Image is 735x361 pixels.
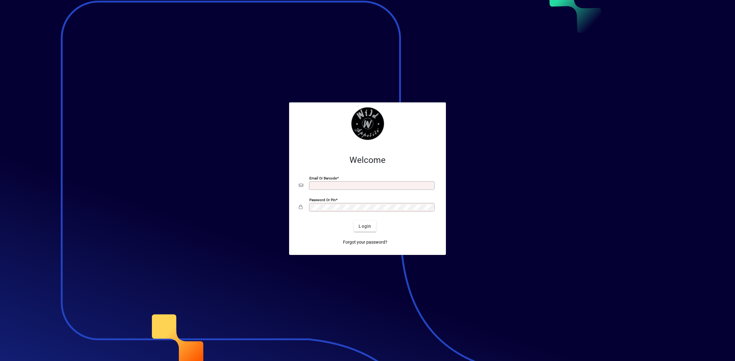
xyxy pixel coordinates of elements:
[299,155,436,165] h2: Welcome
[309,198,336,202] mat-label: Password or Pin
[343,239,387,245] span: Forgot your password?
[309,176,337,180] mat-label: Email or Barcode
[359,223,371,230] span: Login
[354,221,376,232] button: Login
[341,237,390,248] a: Forgot your password?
